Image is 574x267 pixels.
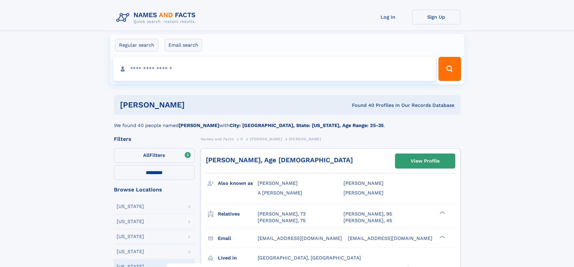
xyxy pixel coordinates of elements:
[240,137,243,141] span: K
[258,190,302,196] span: A [PERSON_NAME]
[250,137,282,141] span: [PERSON_NAME]
[165,39,202,51] label: Email search
[206,156,353,164] a: [PERSON_NAME], Age [DEMOGRAPHIC_DATA]
[117,249,144,254] div: [US_STATE]
[250,135,282,143] a: [PERSON_NAME]
[114,148,195,163] label: Filters
[218,253,258,263] h3: Lived in
[343,180,384,186] span: [PERSON_NAME]
[258,235,342,241] span: [EMAIL_ADDRESS][DOMAIN_NAME]
[258,255,361,261] span: [GEOGRAPHIC_DATA], [GEOGRAPHIC_DATA]
[438,210,445,214] div: ❯
[143,152,149,158] span: All
[114,187,195,192] div: Browse Locations
[218,209,258,219] h3: Relatives
[120,101,268,109] h1: [PERSON_NAME]
[113,57,436,81] input: search input
[343,217,392,224] a: [PERSON_NAME], 45
[438,57,461,81] button: Search Button
[258,180,298,186] span: [PERSON_NAME]
[117,204,144,209] div: [US_STATE]
[201,135,234,143] a: Names and Facts
[411,154,440,168] div: View Profile
[343,211,392,217] a: [PERSON_NAME], 95
[412,10,460,24] a: Sign Up
[343,190,384,196] span: [PERSON_NAME]
[179,123,219,128] b: [PERSON_NAME]
[230,123,384,128] b: City: [GEOGRAPHIC_DATA], State: [US_STATE], Age Range: 25-35
[364,10,412,24] a: Log In
[114,115,460,129] div: We found 40 people named with .
[348,235,432,241] span: [EMAIL_ADDRESS][DOMAIN_NAME]
[117,234,144,239] div: [US_STATE]
[395,154,455,168] a: View Profile
[240,135,243,143] a: K
[218,178,258,188] h3: Also known as
[114,10,201,26] img: Logo Names and Facts
[258,217,306,224] a: [PERSON_NAME], 75
[258,211,306,217] a: [PERSON_NAME], 73
[115,39,158,51] label: Regular search
[268,102,454,109] div: Found 40 Profiles In Our Records Database
[438,235,445,239] div: ❯
[218,233,258,244] h3: Email
[289,137,321,141] span: [PERSON_NAME]
[117,219,144,224] div: [US_STATE]
[114,136,195,142] div: Filters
